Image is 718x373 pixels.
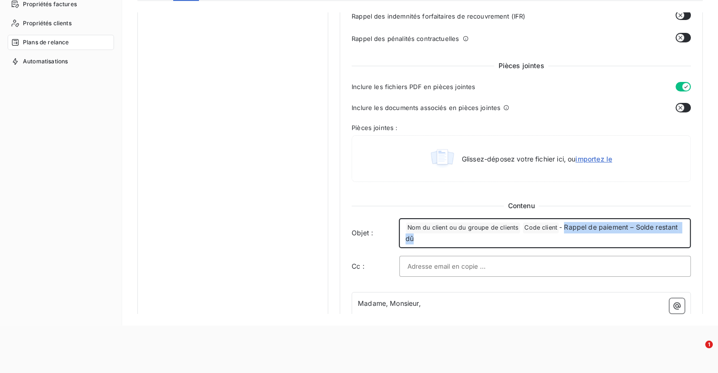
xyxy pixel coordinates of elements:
[23,19,72,28] span: Propriétés clients
[8,35,114,50] a: Plans de relance
[8,54,114,69] a: Automatisations
[23,38,69,47] span: Plans de relance
[23,57,68,66] span: Automatisations
[575,155,612,163] span: importez le
[430,147,454,170] img: illustration
[705,341,713,348] span: 1
[352,83,475,91] span: Inclure les fichiers PDF en pièces jointes
[352,124,691,131] span: Pièces jointes :
[358,299,421,307] span: Madame, Monsieur,
[8,16,114,31] a: Propriétés clients
[406,222,520,233] span: Nom du client ou du groupe de clients
[523,222,559,233] span: Code client
[352,262,399,271] label: Cc :
[352,228,399,238] span: Objet :
[406,223,680,242] span: - Rappel de paiement – Solde restant dû
[686,341,708,363] iframe: Intercom live chat
[352,12,525,20] span: Rappel des indemnités forfaitaires de recouvrement (IFR)
[494,61,548,71] span: Pièces jointes
[352,104,500,111] span: Inclure les documents associés en pièces jointes
[462,155,612,163] span: Glissez-déposez votre fichier ici, ou
[407,259,510,273] input: Adresse email en copie ...
[504,201,538,211] span: Contenu
[352,35,459,42] span: Rappel des pénalités contractuelles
